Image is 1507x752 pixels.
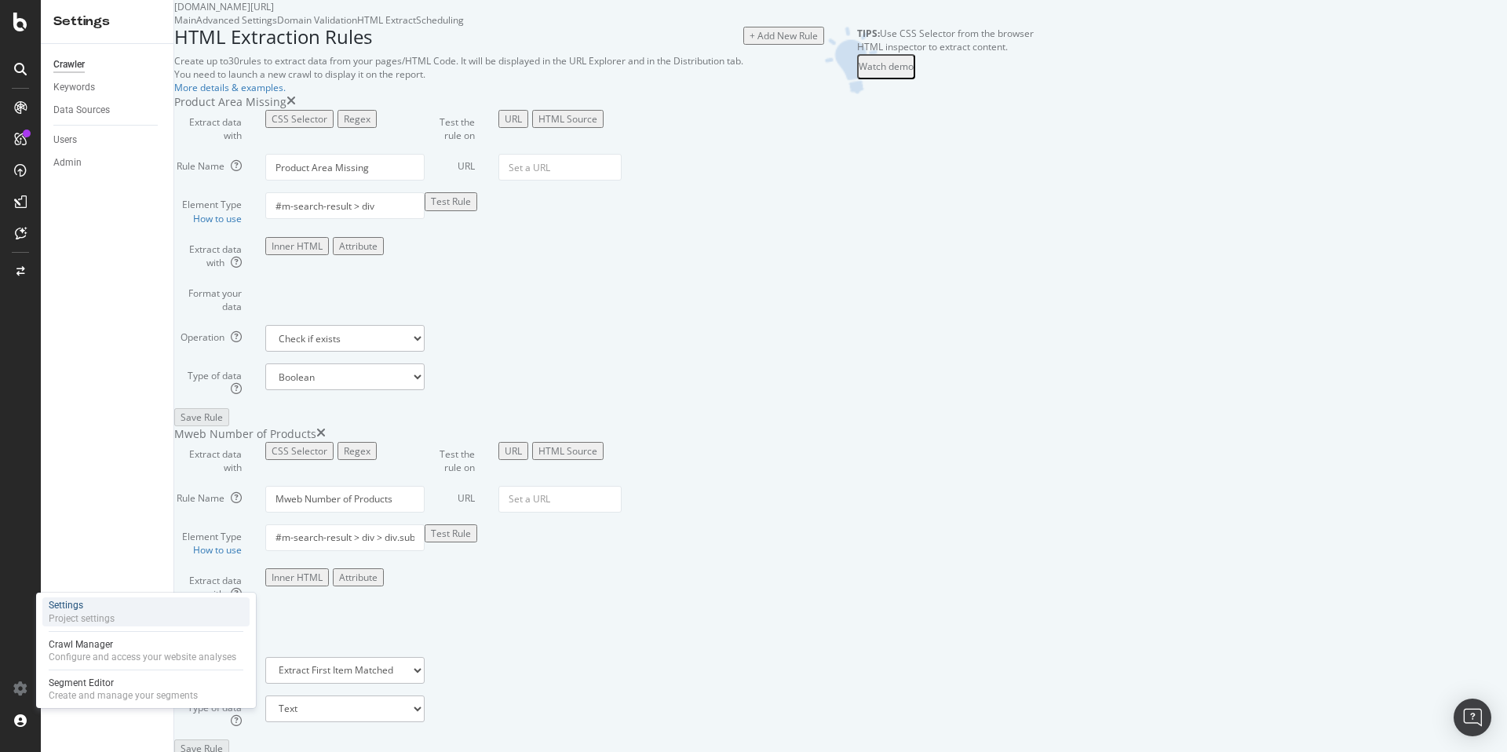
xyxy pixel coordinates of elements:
[174,408,229,426] button: Save Rule
[42,675,250,703] a: Segment EditorCreate and manage your segments
[413,486,487,505] label: URL
[49,638,236,651] div: Crawl Manager
[498,110,528,128] button: URL
[265,486,425,513] input: Provide a name
[53,132,162,148] a: Users
[53,132,77,148] div: Users
[857,54,915,79] button: Watch demo
[272,239,323,253] div: Inner HTML
[431,527,471,540] div: Test Rule
[174,13,196,27] div: Main
[265,442,334,460] button: CSS Selector
[339,571,378,584] div: Attribute
[174,530,242,543] div: Element Type
[344,112,370,126] div: Regex
[505,444,522,458] div: URL
[162,568,254,601] label: Extract data with
[174,54,743,68] div: Create up to 30 rules to extract data from your pages/HTML Code. It will be displayed in the URL ...
[265,237,329,255] button: Inner HTML
[265,568,329,586] button: Inner HTML
[53,57,85,73] div: Crawler
[498,154,622,181] input: Set a URL
[162,486,254,505] label: Rule Name
[344,444,370,458] div: Regex
[857,27,880,40] strong: TIPS:
[1454,699,1491,736] div: Open Intercom Messenger
[750,29,818,42] div: + Add New Rule
[265,524,425,551] input: CSS Expression
[338,442,377,460] button: Regex
[49,689,198,702] div: Create and manage your segments
[53,57,162,73] a: Crawler
[174,27,743,47] h3: HTML Extraction Rules
[265,110,334,128] button: CSS Selector
[538,444,597,458] div: HTML Source
[162,237,254,269] label: Extract data with
[174,198,242,211] div: Element Type
[49,677,198,689] div: Segment Editor
[859,60,914,73] div: Watch demo
[53,13,161,31] div: Settings
[42,637,250,665] a: Crawl ManagerConfigure and access your website analyses
[416,13,464,27] div: Scheduling
[532,110,604,128] button: HTML Source
[162,442,254,474] label: Extract data with
[265,192,425,219] input: CSS Expression
[53,155,82,171] div: Admin
[316,426,326,442] div: times
[339,239,378,253] div: Attribute
[277,13,357,27] div: Domain Validation
[162,154,254,173] label: Rule Name
[174,68,743,81] div: You need to launch a new crawl to display it on the report.
[174,426,316,442] div: Mweb Number of Products
[413,110,487,142] label: Test the rule on
[357,13,416,27] div: HTML Extract
[333,568,384,586] button: Attribute
[272,571,323,584] div: Inner HTML
[413,154,487,173] label: URL
[431,195,471,208] div: Test Rule
[196,13,277,27] div: Advanced Settings
[425,524,477,542] button: Test Rule
[42,597,250,626] a: SettingsProject settings
[193,543,242,557] a: How to use
[162,363,254,396] label: Type of data
[53,79,95,96] div: Keywords
[532,442,604,460] button: HTML Source
[333,237,384,255] button: Attribute
[162,325,254,344] label: Operation
[505,112,522,126] div: URL
[193,212,242,225] a: How to use
[53,79,162,96] a: Keywords
[538,112,597,126] div: HTML Source
[498,486,622,513] input: Set a URL
[743,27,824,45] button: + Add New Rule
[413,442,487,474] label: Test the rule on
[49,651,236,663] div: Configure and access your website analyses
[181,411,223,424] div: Save Rule
[53,102,110,119] div: Data Sources
[498,442,528,460] button: URL
[53,102,162,119] a: Data Sources
[425,192,477,210] button: Test Rule
[338,110,377,128] button: Regex
[162,281,254,313] label: Format your data
[49,612,115,625] div: Project settings
[272,112,327,126] div: CSS Selector
[53,155,162,171] a: Admin
[265,154,425,181] input: Provide a name
[174,81,286,94] a: More details & examples.
[162,695,254,728] label: Type of data
[49,599,115,612] div: Settings
[272,444,327,458] div: CSS Selector
[824,27,878,94] img: DZQOUYU0WpgAAAAASUVORK5CYII=
[174,94,286,110] div: Product Area Missing
[162,110,254,142] label: Extract data with
[286,94,296,110] div: times
[857,40,1034,53] div: HTML inspector to extract content.
[857,27,1034,40] div: Use CSS Selector from the browser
